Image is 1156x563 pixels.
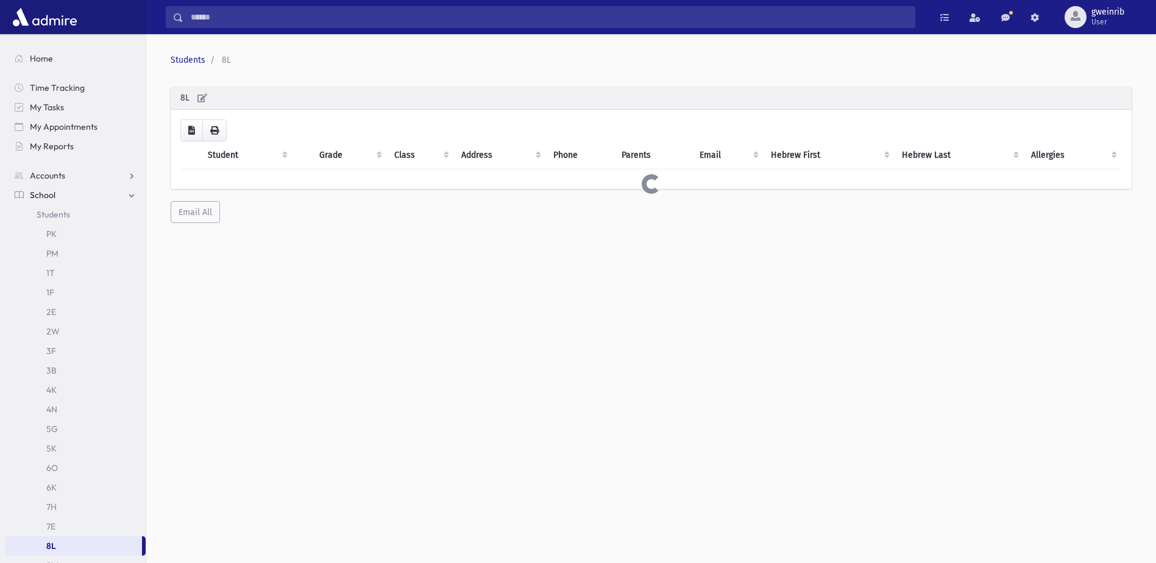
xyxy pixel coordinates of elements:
a: 3F [5,341,146,361]
button: Email All [171,201,220,223]
th: Address [454,141,546,169]
a: 3B [5,361,146,380]
span: gweinrib [1091,7,1124,17]
a: Students [5,205,146,224]
button: Print [202,119,227,141]
a: 1F [5,283,146,302]
a: 6O [5,458,146,478]
a: 2E [5,302,146,322]
a: 7H [5,497,146,517]
th: Email [692,141,764,169]
nav: breadcrumb [171,54,1127,66]
a: 5K [5,439,146,458]
img: AdmirePro [10,5,80,29]
th: Hebrew Last [895,141,1024,169]
a: 4K [5,380,146,400]
a: My Appointments [5,117,146,136]
a: 7E [5,517,146,536]
span: My Reports [30,141,74,152]
th: Grade [312,141,387,169]
th: Student [200,141,293,169]
a: PM [5,244,146,263]
a: Students [171,55,205,65]
th: Hebrew First [764,141,895,169]
span: Time Tracking [30,82,85,93]
span: Students [37,209,70,220]
span: 8L [222,55,231,65]
div: 8L [171,87,1132,110]
a: My Reports [5,136,146,156]
a: PK [5,224,146,244]
a: 8L [5,536,142,556]
a: Time Tracking [5,78,146,97]
a: 6K [5,478,146,497]
a: School [5,185,146,205]
a: Home [5,49,146,68]
a: My Tasks [5,97,146,117]
th: Parents [614,141,692,169]
th: Class [387,141,454,169]
span: School [30,189,55,200]
button: CSV [180,119,203,141]
a: Accounts [5,166,146,185]
span: Home [30,53,53,64]
span: My Tasks [30,102,64,113]
span: My Appointments [30,121,98,132]
span: User [1091,17,1124,27]
th: Phone [546,141,614,169]
a: 2W [5,322,146,341]
a: 5G [5,419,146,439]
a: 4N [5,400,146,419]
th: Allergies [1024,141,1122,169]
a: 1T [5,263,146,283]
span: Accounts [30,170,65,181]
input: Search [183,6,915,28]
